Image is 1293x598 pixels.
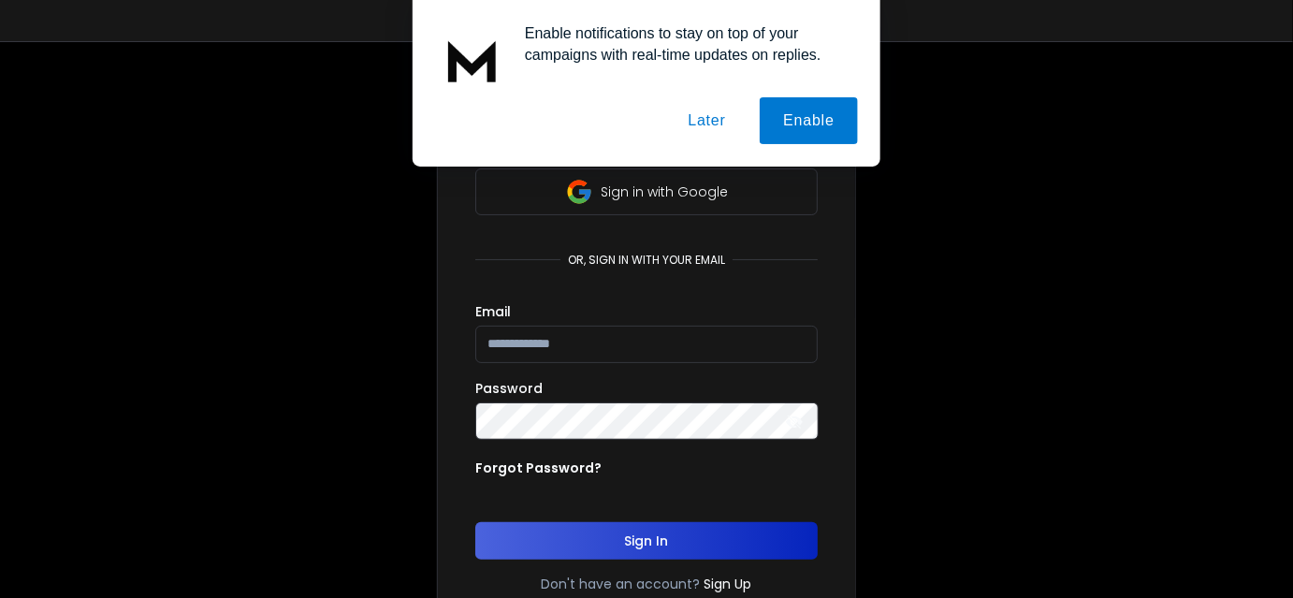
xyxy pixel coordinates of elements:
[510,22,858,66] div: Enable notifications to stay on top of your campaigns with real-time updates on replies.
[475,305,511,318] label: Email
[435,22,510,97] img: notification icon
[705,575,752,593] a: Sign Up
[542,575,701,593] p: Don't have an account?
[475,459,602,477] p: Forgot Password?
[475,382,543,395] label: Password
[760,97,858,144] button: Enable
[475,522,818,560] button: Sign In
[560,253,733,268] p: or, sign in with your email
[664,97,748,144] button: Later
[601,182,728,201] p: Sign in with Google
[475,168,818,215] button: Sign in with Google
